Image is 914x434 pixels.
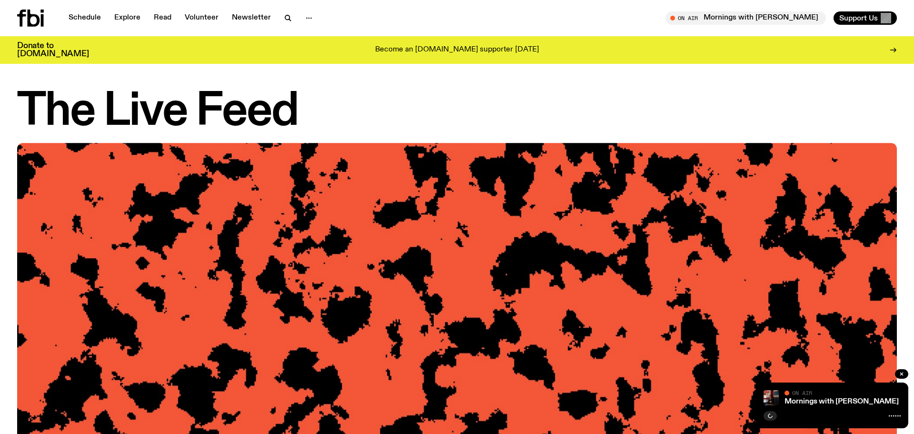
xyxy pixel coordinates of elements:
h1: The Live Feed [17,91,897,133]
span: Support Us [839,14,878,22]
a: Volunteer [179,11,224,25]
p: Become an [DOMAIN_NAME] supporter [DATE] [375,46,539,54]
a: Mornings with [PERSON_NAME] [785,398,899,405]
a: Read [148,11,177,25]
a: Newsletter [226,11,277,25]
a: Schedule [63,11,107,25]
button: Support Us [834,11,897,25]
a: Explore [109,11,146,25]
button: On AirMornings with [PERSON_NAME] [666,11,826,25]
span: On Air [792,390,812,396]
h3: Donate to [DOMAIN_NAME] [17,42,89,58]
